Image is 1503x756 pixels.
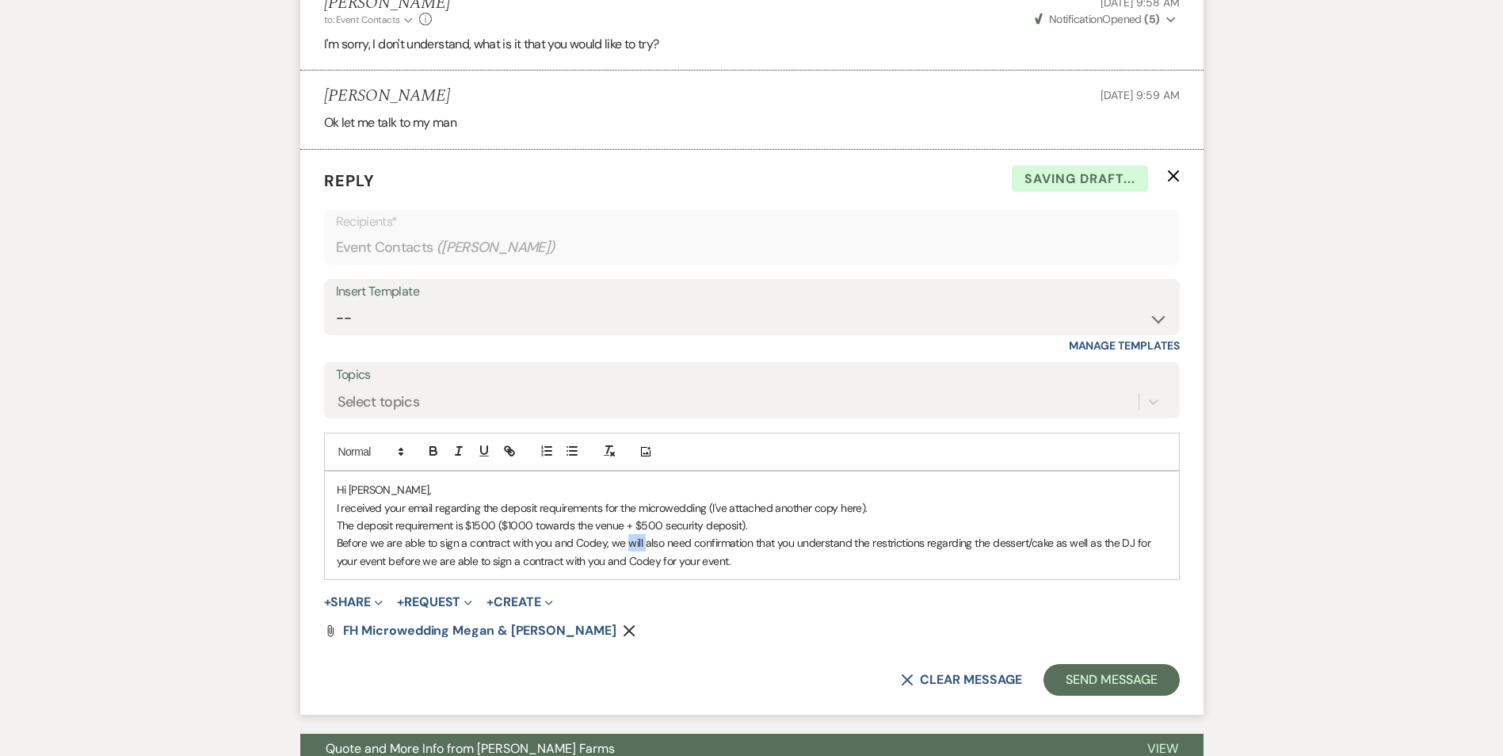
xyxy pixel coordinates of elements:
span: + [486,596,494,609]
div: Event Contacts [336,232,1168,263]
span: FH Microwedding Megan & [PERSON_NAME] [343,622,616,639]
span: [DATE] 9:59 AM [1101,88,1179,102]
span: to: Event Contacts [324,13,400,26]
button: Request [397,596,472,609]
span: ( [PERSON_NAME] ) [437,237,555,258]
button: Create [486,596,552,609]
span: Opened [1035,12,1160,26]
p: Hi [PERSON_NAME], [337,481,1167,498]
div: Insert Template [336,281,1168,304]
button: to: Event Contacts [324,13,415,27]
div: Ok let me talk to my man [324,113,1180,133]
span: Reply [324,170,375,191]
strong: ( 5 ) [1144,12,1159,26]
p: I'm sorry, I don't understand, what is it that you would like to try? [324,34,1180,55]
a: Manage Templates [1069,338,1180,353]
label: Topics [336,364,1168,387]
span: + [324,596,331,609]
button: Clear message [901,674,1021,686]
button: Send Message [1043,664,1179,696]
span: + [397,596,404,609]
p: I received your email regarding the deposit requirements for the microwedding (I've attached anot... [337,499,1167,517]
p: The deposit requirement is $1500 ($1000 towards the venue + $500 security deposit). [337,517,1167,534]
p: Recipients* [336,212,1168,232]
span: Saving draft... [1012,166,1148,193]
span: Notification [1049,12,1102,26]
h5: [PERSON_NAME] [324,86,450,106]
p: Before we are able to sign a contract with you and Codey, we will also need confirmation that you... [337,534,1167,570]
div: Select topics [338,391,420,413]
button: Share [324,596,383,609]
a: FH Microwedding Megan & [PERSON_NAME] [343,624,616,637]
button: NotificationOpened (5) [1032,11,1180,28]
